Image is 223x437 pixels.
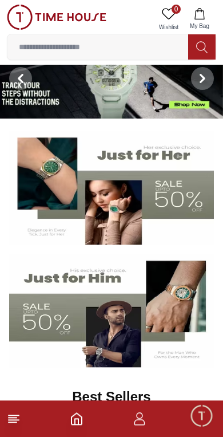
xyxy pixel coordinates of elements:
[9,254,214,368] img: Men's Watches Banner
[172,5,181,14] span: 0
[154,5,183,34] a: 0Wishlist
[72,388,150,406] h2: Best Sellers
[9,131,214,245] img: Women's Watches Banner
[70,412,83,426] a: Home
[183,5,216,34] button: My Bag
[185,22,214,30] span: My Bag
[154,23,183,32] span: Wishlist
[189,403,214,428] div: Chat Widget
[7,5,106,30] img: ...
